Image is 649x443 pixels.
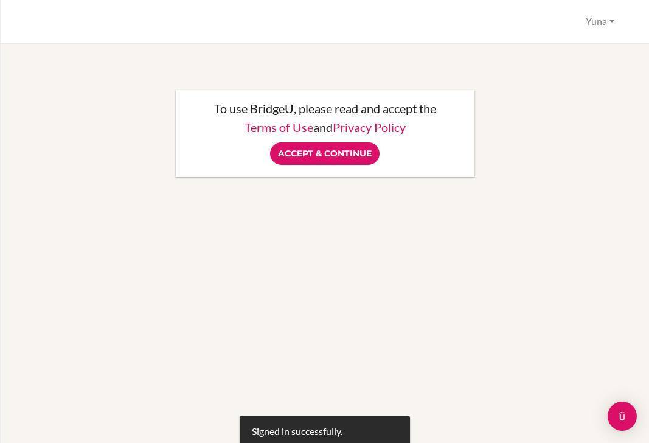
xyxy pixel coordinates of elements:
a: Terms of Use [245,120,313,134]
input: Accept & Continue [270,142,380,165]
a: Privacy Policy [333,120,406,134]
div: Signed in successfully. [252,425,342,439]
p: To use BridgeU, please read and accept the [188,102,462,114]
button: Yuna [580,10,620,33]
div: Open Intercom Messenger [608,402,637,431]
p: and [188,121,462,133]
